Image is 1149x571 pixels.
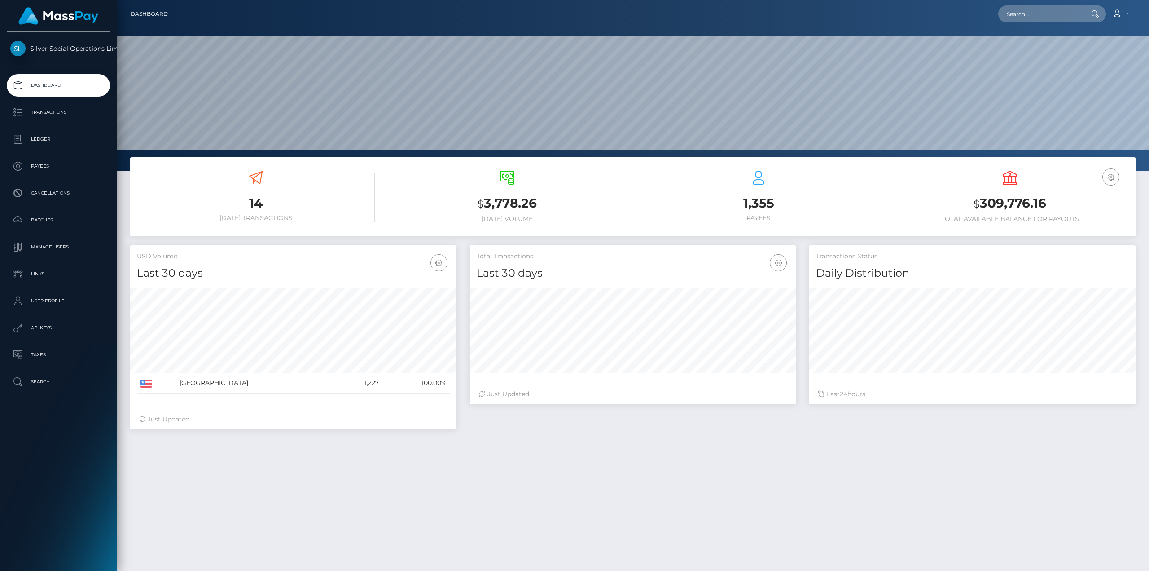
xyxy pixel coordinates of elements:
[640,195,877,212] h3: 1,355
[7,101,110,124] a: Transactions
[137,214,375,222] h6: [DATE] Transactions
[816,266,1129,281] h4: Daily Distribution
[10,213,106,227] p: Batches
[7,209,110,231] a: Batches
[640,214,877,222] h6: Payees
[10,41,26,56] img: Silver Social Operations Limited
[388,195,626,213] h3: 3,778.26
[974,198,980,210] small: $
[7,128,110,150] a: Ledger
[10,133,106,146] p: Ledger
[176,373,338,394] td: [GEOGRAPHIC_DATA]
[7,317,110,339] a: API Keys
[7,344,110,366] a: Taxes
[478,198,484,210] small: $
[7,44,110,53] span: Silver Social Operations Limited
[7,371,110,393] a: Search
[7,290,110,312] a: User Profile
[7,155,110,177] a: Payees
[7,263,110,285] a: Links
[10,240,106,254] p: Manage Users
[998,5,1083,22] input: Search...
[10,79,106,92] p: Dashboard
[891,215,1129,223] h6: Total Available Balance for Payouts
[10,106,106,119] p: Transactions
[139,415,447,424] div: Just Updated
[137,195,375,212] h3: 14
[382,373,450,394] td: 100.00%
[477,266,789,281] h4: Last 30 days
[891,195,1129,213] h3: 309,776.16
[131,4,168,23] a: Dashboard
[18,7,98,25] img: MassPay Logo
[840,390,847,398] span: 24
[137,266,450,281] h4: Last 30 days
[477,252,789,261] h5: Total Transactions
[10,321,106,335] p: API Keys
[7,74,110,97] a: Dashboard
[10,186,106,200] p: Cancellations
[137,252,450,261] h5: USD Volume
[818,390,1127,399] div: Last hours
[338,373,382,394] td: 1,227
[10,348,106,362] p: Taxes
[10,294,106,308] p: User Profile
[10,267,106,281] p: Links
[479,390,787,399] div: Just Updated
[10,375,106,389] p: Search
[10,159,106,173] p: Payees
[7,236,110,258] a: Manage Users
[388,215,626,223] h6: [DATE] Volume
[7,182,110,204] a: Cancellations
[140,380,152,388] img: US.png
[816,252,1129,261] h5: Transactions Status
